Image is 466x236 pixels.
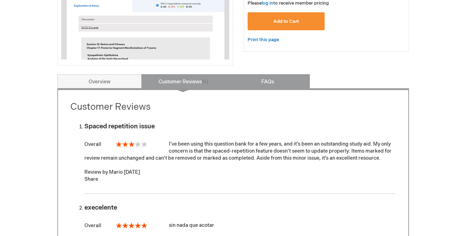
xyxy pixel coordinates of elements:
span: Overall [84,223,101,229]
span: Review by [84,169,108,175]
a: FAQs [225,74,310,88]
a: Print this page [248,36,279,44]
div: I’ve been using this question bank for a few years, and it’s been an outstanding study aid. My on... [84,141,396,162]
button: Add to Cart [248,12,325,30]
a: Overview [57,74,142,88]
div: Spaced repetition issue [84,123,396,130]
div: 60% [116,141,147,147]
span: Overall [84,141,101,147]
span: Share [84,176,98,182]
strong: Customer Reviews [70,102,151,113]
span: Add to Cart [273,19,299,24]
div: sin nada que acotar [84,222,396,229]
div: 100% [116,223,147,228]
span: 5 [202,79,209,85]
div: execelente [84,204,396,211]
a: Customer Reviews5 [141,74,226,88]
span: Please to receive member pricing [248,0,329,6]
a: log in [262,0,273,6]
strong: Mario [109,169,123,175]
time: [DATE] [124,169,140,175]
